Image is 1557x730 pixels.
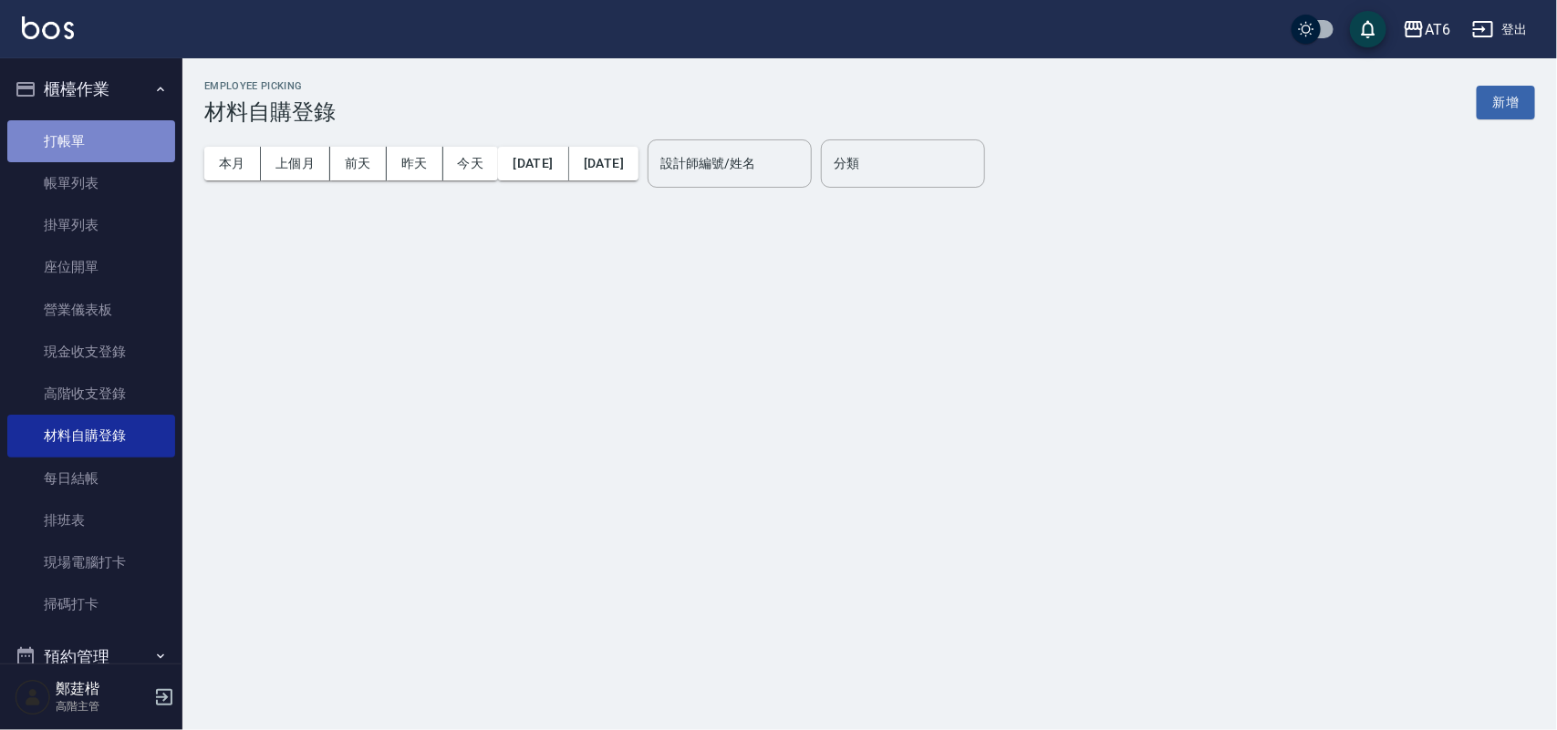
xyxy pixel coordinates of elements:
button: 櫃檯作業 [7,66,175,113]
a: 打帳單 [7,120,175,162]
button: [DATE] [569,147,638,180]
img: Person [15,679,51,715]
button: 新增 [1477,86,1535,119]
a: 材料自購登錄 [7,415,175,457]
button: [DATE] [498,147,568,180]
a: 每日結帳 [7,458,175,499]
a: 營業儀表板 [7,289,175,331]
img: Logo [22,16,74,39]
button: 預約管理 [7,633,175,681]
h5: 鄭莛楷 [56,680,149,698]
button: save [1350,11,1386,47]
h3: 材料自購登錄 [204,99,336,125]
div: AT6 [1425,18,1450,41]
button: 登出 [1465,13,1535,46]
button: 昨天 [387,147,443,180]
button: AT6 [1396,11,1458,48]
button: 前天 [330,147,387,180]
a: 掛單列表 [7,204,175,246]
button: 本月 [204,147,261,180]
p: 高階主管 [56,698,149,715]
a: 座位開單 [7,246,175,288]
a: 現金收支登錄 [7,331,175,373]
a: 掃碼打卡 [7,583,175,625]
a: 新增 [1477,93,1535,110]
a: 帳單列表 [7,162,175,204]
a: 高階收支登錄 [7,373,175,415]
button: 上個月 [261,147,330,180]
h2: Employee Picking [204,80,336,92]
a: 排班表 [7,499,175,541]
button: 今天 [443,147,499,180]
a: 現場電腦打卡 [7,541,175,583]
